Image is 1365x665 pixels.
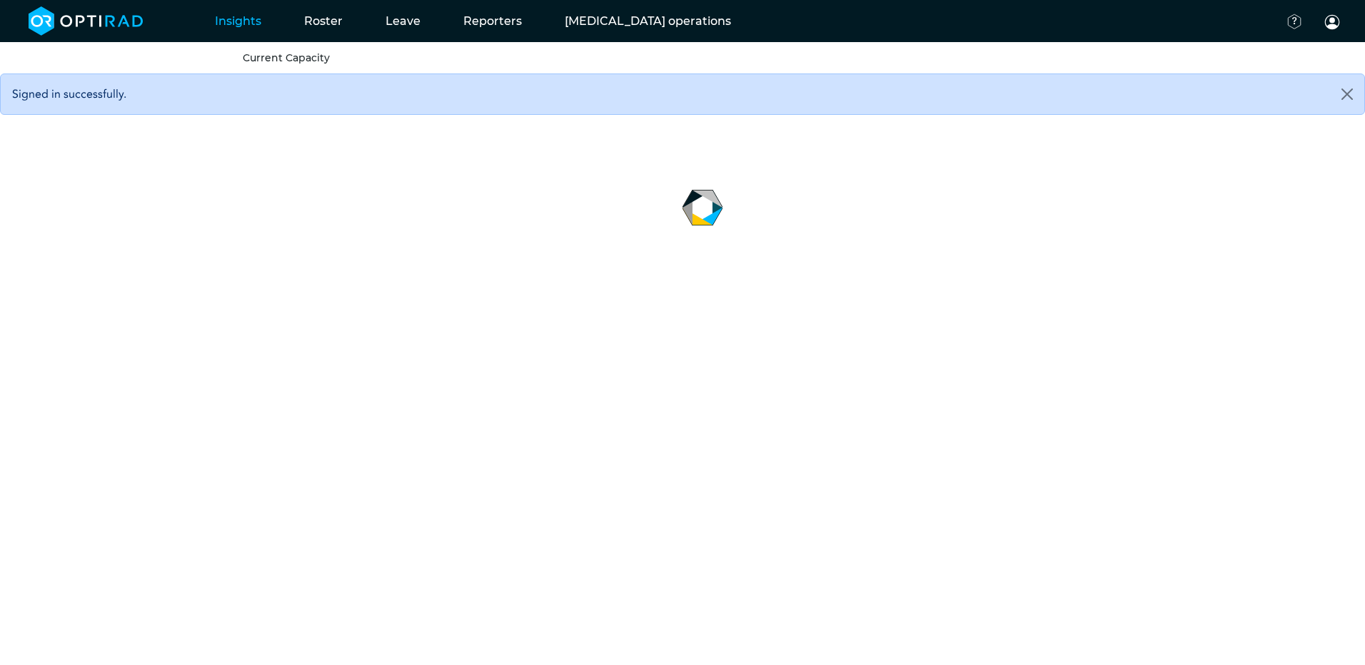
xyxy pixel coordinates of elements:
img: brand-opti-rad-logos-blue-and-white-d2f68631ba2948856bd03f2d395fb146ddc8fb01b4b6e9315ea85fa773367... [29,6,143,36]
a: Current Capacity [243,51,330,64]
button: Close [1330,74,1364,114]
